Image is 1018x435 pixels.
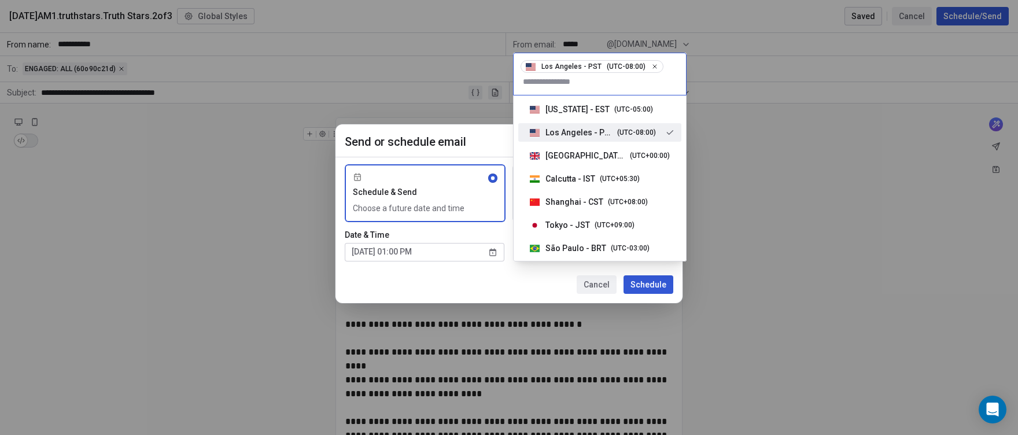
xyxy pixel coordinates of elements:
span: Calcutta - IST [545,173,595,185]
span: ( UTC-03:00 ) [611,243,650,253]
span: ( UTC-08:00 ) [617,127,656,138]
span: ( UTC-05:00 ) [614,104,653,115]
span: ( UTC+09:00 ) [595,220,635,230]
span: [US_STATE] - EST [545,104,610,115]
span: São Paulo - BRT [545,242,606,254]
span: Los Angeles - PST [545,127,613,138]
span: Shanghai - CST [545,196,603,208]
span: Tokyo - JST [545,219,590,231]
span: [GEOGRAPHIC_DATA] - GMT [545,150,625,161]
span: ( UTC-08:00 ) [607,61,646,72]
span: ( UTC+05:30 ) [600,174,640,184]
span: ( UTC+00:00 ) [630,150,670,161]
span: Los Angeles - PST [541,62,602,71]
span: ( UTC+08:00 ) [608,197,648,207]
